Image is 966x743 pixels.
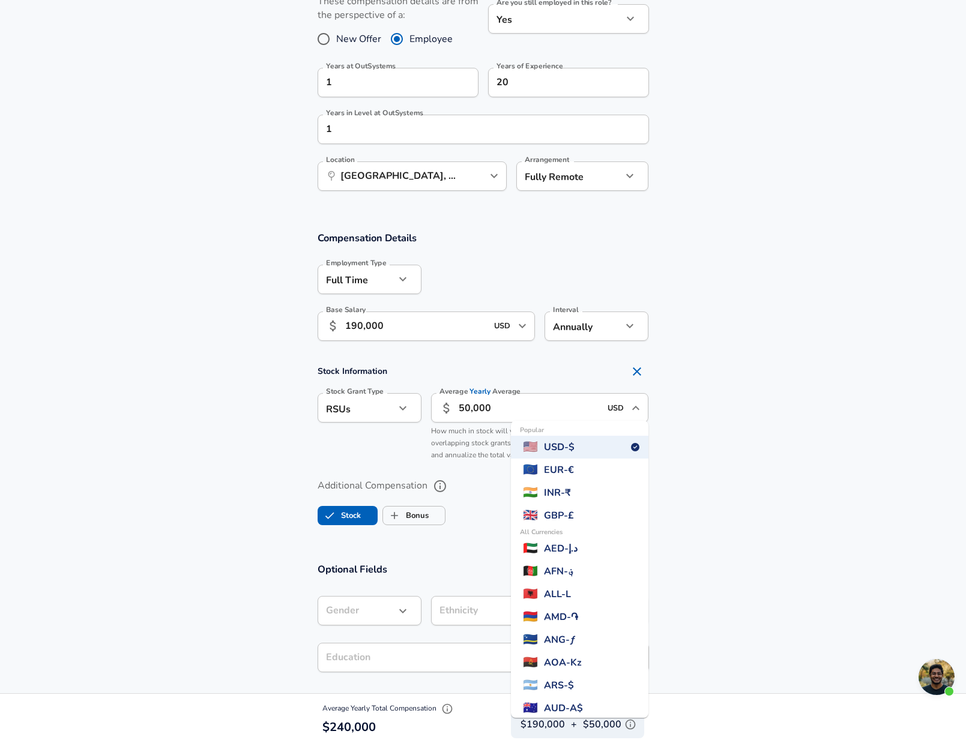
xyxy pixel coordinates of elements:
div: Full Time [318,265,395,294]
input: USD [491,317,515,335]
div: Fully Remote [516,161,605,191]
span: Employee [409,32,453,46]
button: Open [486,167,503,184]
span: AMD - ֏ [544,610,578,624]
button: BonusBonus [382,506,445,525]
button: Explain Total Compensation [438,700,456,718]
span: How much in stock will you be compensated this year. Include any overlapping stock grants, apprec... [431,426,646,460]
label: Average Average [439,388,521,395]
span: 🇪🇺 [523,461,538,479]
label: Employment Type [326,259,387,266]
span: AFN - ؋ [544,564,574,579]
span: AOA - Kz [544,655,582,670]
span: ALL - L [544,587,571,601]
p: $190,000 [521,717,565,732]
label: Years in Level at OutSystems [326,109,423,116]
span: 🇺🇸 [523,438,538,456]
span: All Currencies [520,528,563,538]
div: Open chat [919,659,955,695]
label: Location [326,156,354,163]
input: 7 [488,68,623,97]
span: 🇦🇺 [523,699,538,717]
span: 🇦🇪 [523,540,538,558]
span: 🇦🇱 [523,585,538,603]
button: help [430,476,450,496]
span: 🇮🇳 [523,484,538,502]
span: 🇦🇲 [523,608,538,626]
label: Years at OutSystems [326,62,396,70]
span: New Offer [336,32,381,46]
span: ARS - $ [544,678,574,693]
span: Stock [318,504,341,527]
label: Stock [318,504,361,527]
h4: Stock Information [318,359,649,384]
span: GBP - £ [544,508,574,523]
label: Base Salary [326,306,366,313]
span: 🇦🇴 [523,654,538,672]
span: EUR - € [544,463,574,477]
button: Close [627,400,644,417]
span: ANG - ƒ [544,633,576,647]
div: Yes [488,4,623,34]
input: USD [604,399,628,417]
input: 100,000 [345,311,488,341]
span: INR - ₹ [544,486,571,500]
span: 🇨🇼 [523,631,538,649]
span: 🇦🇫 [523,562,538,580]
input: 0 [318,68,452,97]
span: Bonus [383,504,406,527]
h3: Compensation Details [318,231,649,245]
h3: Optional Fields [318,562,649,576]
label: Stock Grant Type [326,388,384,395]
span: 🇬🇧 [523,507,538,525]
button: Open [514,317,531,334]
button: help [417,690,438,710]
label: Years of Experience [497,62,563,70]
span: Yearly [469,387,491,397]
label: Additional Compensation [318,476,649,496]
span: Popular [520,426,544,436]
button: Explain Additional Compensation [621,715,639,733]
label: Interval [553,306,579,313]
button: Remove Section [625,359,649,384]
label: Bonus [383,504,429,527]
input: 40,000 [459,393,601,423]
span: 🇦🇷 [523,676,538,694]
span: AED - د.إ [544,541,578,556]
span: USD - $ [544,440,575,454]
label: Arrangement [525,156,569,163]
input: 1 [318,115,623,144]
p: + [571,717,577,732]
p: $50,000 [583,715,639,733]
span: AUD - A$ [544,701,583,715]
div: RSUs [318,393,395,423]
div: Annually [545,311,622,341]
label: Quick Select Modifiers [318,690,649,710]
button: StockStock [318,506,378,525]
span: Average Yearly Total Compensation [322,703,456,713]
